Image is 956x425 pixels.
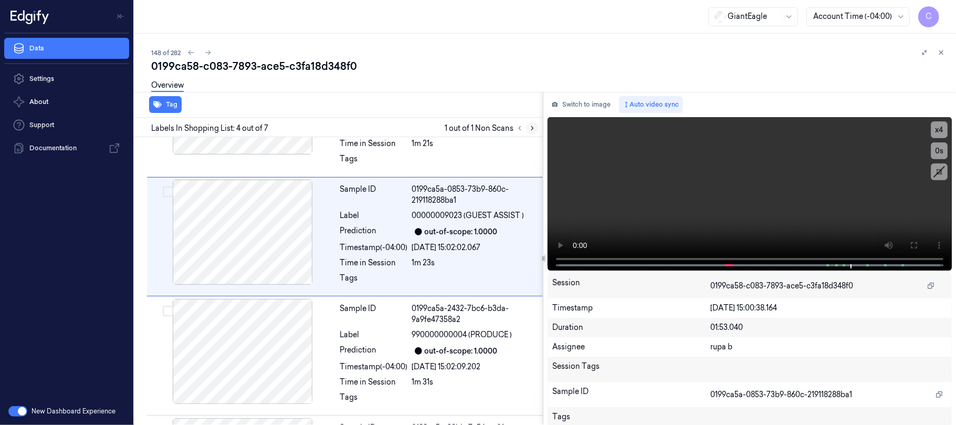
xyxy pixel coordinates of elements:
div: Time in Session [340,257,408,268]
div: Label [340,329,408,340]
button: 0s [931,142,948,159]
div: Timestamp (-04:00) [340,361,408,372]
button: Toggle Navigation [112,8,129,25]
div: Time in Session [340,377,408,388]
div: rupa b [710,341,947,353]
a: Documentation [4,138,129,159]
div: Prediction [340,225,408,238]
button: x4 [931,121,948,138]
div: Timestamp [552,303,710,314]
button: C [918,6,939,27]
div: 1m 21s [412,138,537,149]
button: Auto video sync [619,96,683,113]
div: [DATE] 15:02:02.067 [412,242,537,253]
div: 0199ca58-c083-7893-ace5-c3fa18d348f0 [151,59,948,74]
span: 148 of 282 [151,48,181,57]
span: 0199ca58-c083-7893-ace5-c3fa18d348f0 [710,281,853,292]
div: Sample ID [340,303,408,325]
span: 00000009023 (GUEST ASSIST ) [412,210,524,221]
div: Sample ID [552,386,710,403]
span: 990000000004 (PRODUCE ) [412,329,512,340]
div: 01:53.040 [710,322,947,333]
span: Labels In Shopping List: 4 out of 7 [151,123,268,134]
div: Tags [340,153,408,170]
div: 0199ca5a-0853-73b9-860c-219118288ba1 [412,184,537,206]
div: Session [552,277,710,294]
div: Timestamp (-04:00) [340,242,408,253]
div: Time in Session [340,138,408,149]
div: Tags [340,273,408,289]
div: Duration [552,322,710,333]
div: Prediction [340,345,408,357]
div: out-of-scope: 1.0000 [425,226,498,237]
a: Settings [4,68,129,89]
a: Overview [151,80,184,92]
button: Switch to image [548,96,615,113]
div: Tags [340,392,408,409]
div: 1m 23s [412,257,537,268]
div: 1m 31s [412,377,537,388]
button: Select row [163,186,173,197]
span: 0199ca5a-0853-73b9-860c-219118288ba1 [710,389,852,400]
span: 1 out of 1 Non Scans [445,122,539,134]
div: Sample ID [340,184,408,206]
div: Assignee [552,341,710,353]
button: Select row [163,306,173,316]
button: Tag [149,96,182,113]
div: out-of-scope: 1.0000 [425,346,498,357]
a: Support [4,115,129,136]
div: 0199ca5a-2432-7bc6-b3da-9a9fe47358a2 [412,303,537,325]
div: [DATE] 15:00:38.164 [710,303,947,314]
div: [DATE] 15:02:09.202 [412,361,537,372]
div: Session Tags [552,361,710,378]
a: Data [4,38,129,59]
button: About [4,91,129,112]
div: Label [340,210,408,221]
